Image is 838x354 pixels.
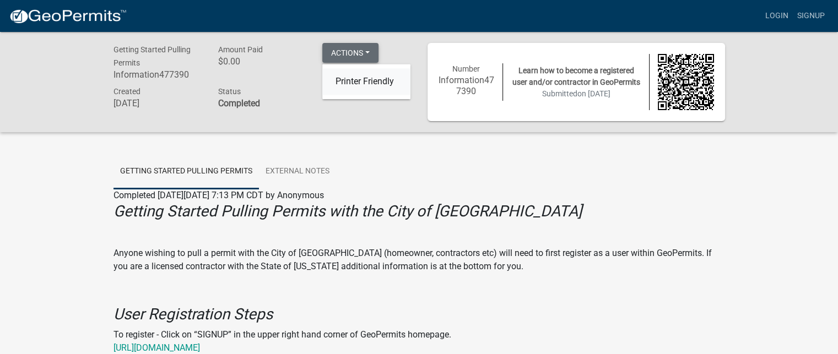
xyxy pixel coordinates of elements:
[113,190,324,200] span: Completed [DATE][DATE] 7:13 PM CDT by Anonymous
[218,98,259,108] strong: Completed
[793,6,829,26] a: Signup
[439,75,495,96] h6: Information477390
[542,89,610,98] span: Submitted on [DATE]
[113,202,582,220] i: Getting Started Pulling Permits with the City of [GEOGRAPHIC_DATA]
[113,154,259,189] a: Getting Started Pulling Permits
[218,45,262,54] span: Amount Paid
[113,342,200,353] a: [URL][DOMAIN_NAME]
[452,64,480,73] span: Number
[322,64,410,100] div: Actions
[113,45,191,67] span: Getting Started Pulling Permits
[259,154,336,189] a: External Notes
[113,305,273,323] i: User Registration Steps
[113,98,202,108] h6: [DATE]
[218,56,306,67] h6: $0.00
[761,6,793,26] a: Login
[322,69,410,95] a: Printer Friendly
[113,247,725,273] p: Anyone wishing to pull a permit with the City of [GEOGRAPHIC_DATA] (homeowner, contractors etc) w...
[218,87,240,96] span: Status
[658,54,714,110] img: QR code
[113,69,202,80] h6: Information477390
[113,87,140,96] span: Created
[512,66,640,86] span: Learn how to become a registered user and/or contractor in GeoPermits
[322,43,379,63] button: Actions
